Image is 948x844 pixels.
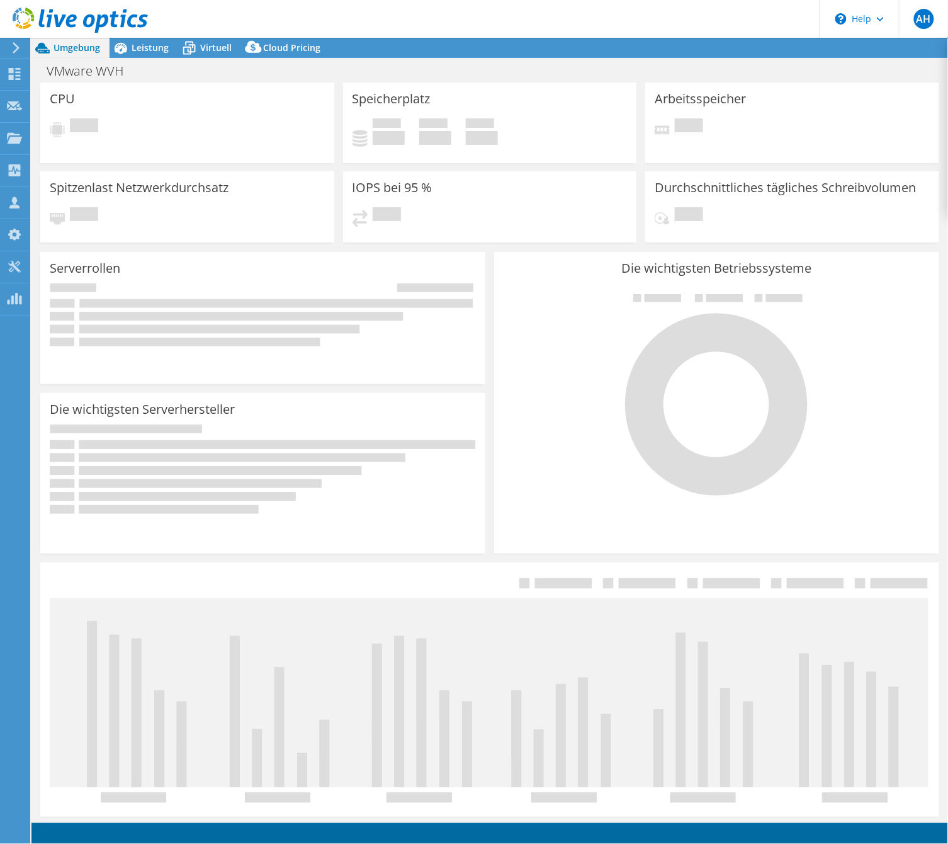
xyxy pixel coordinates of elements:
[466,131,498,145] h4: 0 GiB
[263,42,320,54] span: Cloud Pricing
[373,207,401,224] span: Ausstehend
[655,181,916,195] h3: Durchschnittliches tägliches Schreibvolumen
[419,131,451,145] h4: 0 GiB
[353,181,432,195] h3: IOPS bei 95 %
[50,92,75,106] h3: CPU
[70,207,98,224] span: Ausstehend
[466,118,494,131] span: Insgesamt
[200,42,232,54] span: Virtuell
[353,92,431,106] h3: Speicherplatz
[504,261,930,275] h3: Die wichtigsten Betriebssysteme
[655,92,746,106] h3: Arbeitsspeicher
[675,118,703,135] span: Ausstehend
[50,261,120,275] h3: Serverrollen
[50,181,229,195] h3: Spitzenlast Netzwerkdurchsatz
[373,118,401,131] span: Belegt
[132,42,169,54] span: Leistung
[675,207,703,224] span: Ausstehend
[41,64,143,78] h1: VMware WVH
[419,118,448,131] span: Verfügbar
[50,402,235,416] h3: Die wichtigsten Serverhersteller
[914,9,934,29] span: AH
[835,13,847,25] svg: \n
[54,42,100,54] span: Umgebung
[373,131,405,145] h4: 0 GiB
[70,118,98,135] span: Ausstehend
